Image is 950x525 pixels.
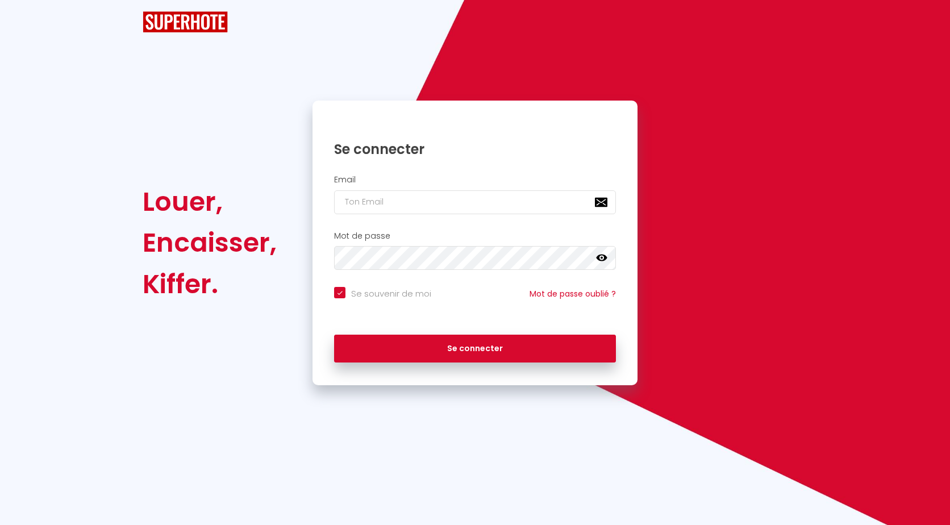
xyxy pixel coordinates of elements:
[530,288,616,299] a: Mot de passe oublié ?
[334,231,616,241] h2: Mot de passe
[143,11,228,32] img: SuperHote logo
[334,175,616,185] h2: Email
[334,140,616,158] h1: Se connecter
[143,264,277,305] div: Kiffer.
[143,181,277,222] div: Louer,
[334,190,616,214] input: Ton Email
[143,222,277,263] div: Encaisser,
[334,335,616,363] button: Se connecter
